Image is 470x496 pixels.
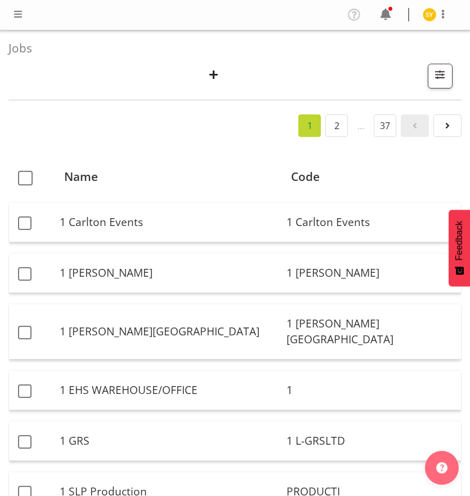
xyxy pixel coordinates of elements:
td: 1 Carlton Events [55,203,282,242]
span: Feedback [454,221,464,260]
span: Code [291,168,320,185]
button: Filter Jobs [428,64,453,88]
img: seon-young-belding8911.jpg [423,8,436,21]
button: Create New Job [202,64,226,88]
td: 1 [PERSON_NAME][GEOGRAPHIC_DATA] [55,304,282,360]
td: 1 [282,371,461,410]
span: Name [64,168,98,185]
td: 1 Carlton Events [282,203,461,242]
button: Feedback - Show survey [449,210,470,286]
td: 1 GRS [55,422,282,461]
img: help-xxl-2.png [436,462,447,473]
a: 2 [325,114,348,137]
td: 1 [PERSON_NAME][GEOGRAPHIC_DATA] [282,304,461,360]
td: 1 [PERSON_NAME] [282,254,461,293]
h4: Jobs [8,42,453,55]
a: 37 [374,114,396,137]
td: 1 EHS WAREHOUSE/OFFICE [55,371,282,410]
td: 1 [PERSON_NAME] [55,254,282,293]
td: 1 L-GRSLTD [282,422,461,461]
